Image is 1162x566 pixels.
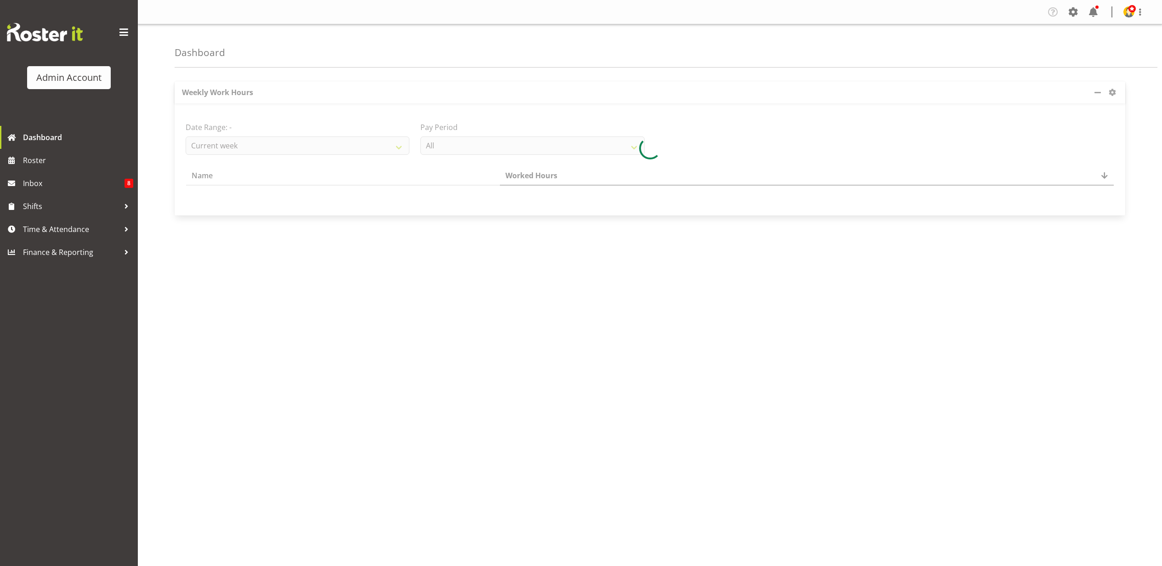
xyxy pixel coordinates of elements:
h4: Dashboard [175,47,225,58]
span: 8 [125,179,133,188]
img: admin-rosteritf9cbda91fdf824d97c9d6345b1f660ea.png [1123,6,1134,17]
span: Roster [23,153,133,167]
span: Dashboard [23,130,133,144]
img: Rosterit website logo [7,23,83,41]
span: Finance & Reporting [23,245,119,259]
span: Time & Attendance [23,222,119,236]
span: Shifts [23,199,119,213]
span: Inbox [23,176,125,190]
div: Admin Account [36,71,102,85]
